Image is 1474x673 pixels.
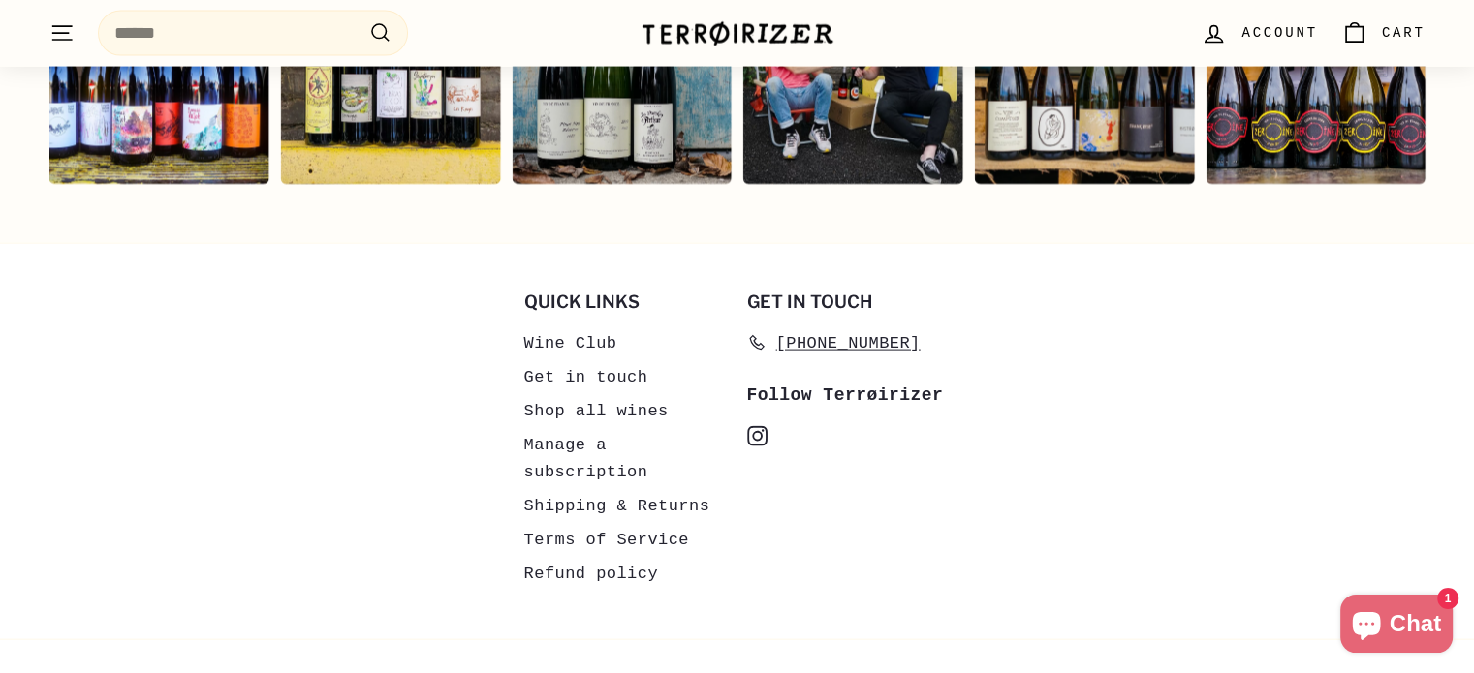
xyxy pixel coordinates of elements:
inbox-online-store-chat: Shopify online store chat [1334,595,1458,658]
a: Refund policy [524,557,658,591]
a: Shop all wines [524,394,669,428]
a: Shipping & Returns [524,489,710,523]
a: Get in touch [524,360,648,394]
a: Wine Club [524,326,617,360]
h2: Get in touch [747,292,951,312]
span: [PHONE_NUMBER] [776,330,921,356]
h2: Quick links [524,292,728,312]
span: Cart [1382,22,1426,44]
div: Follow Terrøirizer [747,382,951,410]
a: Cart [1330,5,1437,62]
span: Account [1241,22,1317,44]
a: [PHONE_NUMBER] [747,326,921,360]
a: Manage a subscription [524,428,728,488]
a: Account [1189,5,1329,62]
a: Terms of Service [524,523,689,557]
